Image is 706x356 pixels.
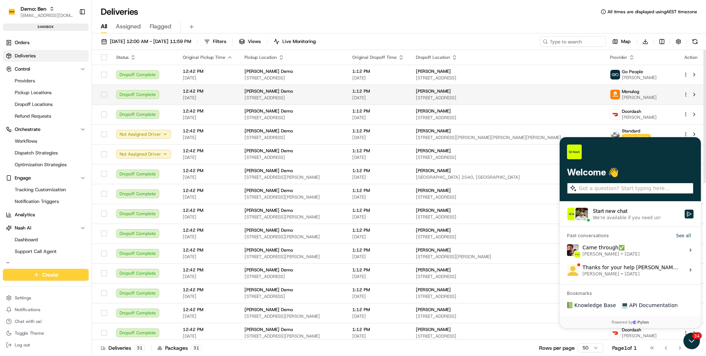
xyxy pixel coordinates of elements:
[116,130,171,139] button: Not Assigned Driver
[150,22,171,31] span: Flagged
[15,39,29,46] span: Orders
[245,267,293,273] span: [PERSON_NAME] Demo
[607,9,697,15] span: All times are displayed using AEST timezone
[416,307,451,313] span: [PERSON_NAME]
[416,313,598,319] span: [STREET_ADDRESS]
[183,135,233,140] span: [DATE]
[610,328,620,338] img: doordash_logo_v2.png
[245,307,293,313] span: [PERSON_NAME] Demo
[21,5,46,13] button: Demo: Ben
[12,99,80,110] a: Dropoff Locations
[683,54,699,60] div: Action
[416,207,451,213] span: [PERSON_NAME]
[236,36,264,47] button: Views
[622,75,657,81] span: [PERSON_NAME]
[12,185,80,195] a: Tracking Customization
[101,22,107,31] span: All
[183,267,233,273] span: 12:42 PM
[183,227,233,233] span: 12:42 PM
[15,78,35,84] span: Providers
[416,274,598,280] span: [STREET_ADDRESS]
[352,207,404,213] span: 1:12 PM
[245,254,340,260] span: [STREET_ADDRESS][PERSON_NAME]
[416,54,450,60] span: Dropoff Location
[248,38,261,45] span: Views
[15,186,66,193] span: Tracking Customization
[15,89,51,96] span: Pickup Locations
[416,128,451,134] span: [PERSON_NAME]
[15,101,53,108] span: Dropoff Locations
[101,6,138,18] h1: Deliveries
[3,269,89,281] button: Create
[3,3,76,21] button: Demo: BenDemo: Ben[EMAIL_ADDRESS][DOMAIN_NAME]
[15,225,31,231] span: Nash AI
[183,214,233,220] span: [DATE]
[245,293,340,299] span: [STREET_ADDRESS]
[612,344,637,352] div: Page 1 of 1
[245,274,340,280] span: [STREET_ADDRESS]
[682,332,702,352] iframe: Open customer support
[352,254,404,260] span: [DATE]
[352,188,404,193] span: 1:12 PM
[245,194,340,200] span: [STREET_ADDRESS][PERSON_NAME]
[6,9,18,15] img: Demo: Ben
[15,330,44,336] span: Toggle Theme
[540,36,606,47] input: Type to search
[352,274,404,280] span: [DATE]
[352,227,404,233] span: 1:12 PM
[3,222,89,234] button: Nash AI
[183,54,225,60] span: Original Pickup Time
[12,111,80,121] a: Refund Requests
[245,234,340,240] span: [STREET_ADDRESS][PERSON_NAME]
[201,36,229,47] button: Filters
[416,148,451,154] span: [PERSON_NAME]
[15,295,31,301] span: Settings
[21,13,73,18] button: [EMAIL_ADDRESS][DOMAIN_NAME]
[352,88,404,94] span: 1:12 PM
[609,36,634,47] button: Map
[183,287,233,293] span: 12:42 PM
[610,110,620,119] img: doordash_logo_v2.png
[416,174,598,180] span: [GEOGRAPHIC_DATA] 2040, [GEOGRAPHIC_DATA]
[622,95,657,100] span: [PERSON_NAME]
[610,70,620,79] img: gopeople_logo.png
[183,128,233,134] span: 12:42 PM
[15,150,58,156] span: Dispatch Strategies
[352,75,404,81] span: [DATE]
[116,54,129,60] span: Status
[622,108,641,114] span: Doordash
[416,247,451,253] span: [PERSON_NAME]
[12,148,80,158] a: Dispatch Strategies
[12,88,80,98] a: Pickup Locations
[560,137,701,328] iframe: Customer support window
[416,327,451,332] span: [PERSON_NAME]
[610,90,620,99] img: menluog.png
[416,168,451,174] span: [PERSON_NAME]
[183,247,233,253] span: 12:42 PM
[352,234,404,240] span: [DATE]
[183,207,233,213] span: 12:42 PM
[3,293,89,303] button: Settings
[416,333,598,339] span: [STREET_ADDRESS]
[416,293,598,299] span: [STREET_ADDRESS]
[416,234,598,240] span: [STREET_ADDRESS]
[621,38,631,45] span: Map
[3,172,89,184] button: Engage
[15,138,37,145] span: Workflows
[352,327,404,332] span: 1:12 PM
[183,327,233,332] span: 12:42 PM
[12,160,80,170] a: Optimization Strategies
